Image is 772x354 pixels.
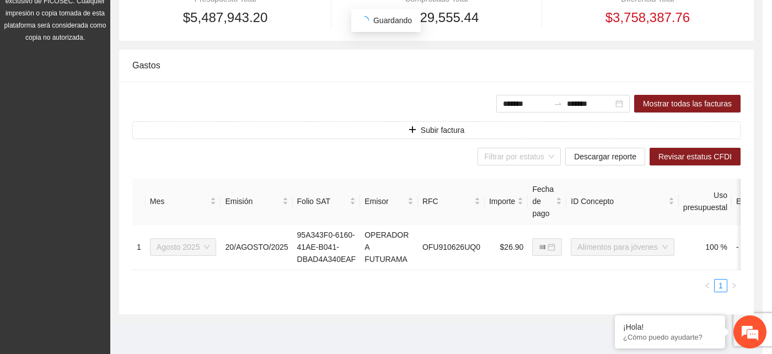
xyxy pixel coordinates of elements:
[623,333,717,341] p: ¿Cómo puedo ayudarte?
[623,323,717,331] div: ¡Hola!
[6,237,210,275] textarea: Escriba su mensaje y pulse “Intro”
[181,6,207,32] div: Minimizar ventana de chat en vivo
[373,16,412,25] span: Guardando
[57,56,185,71] div: Chatee con nosotros ahora
[358,14,370,26] span: loading
[64,115,152,226] span: Estamos en línea.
